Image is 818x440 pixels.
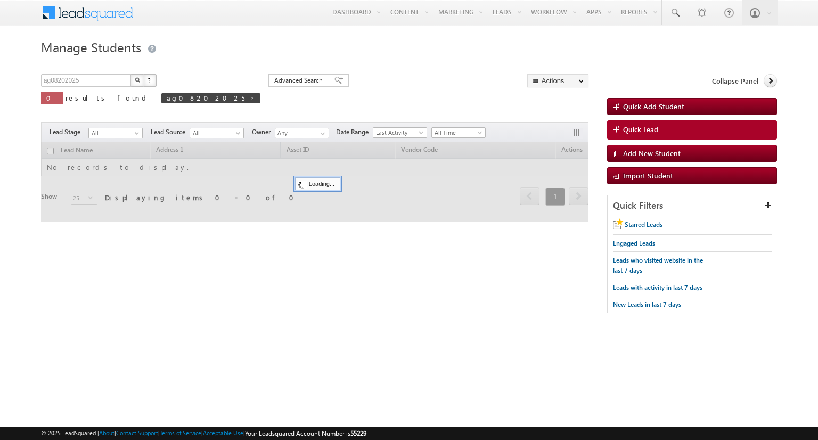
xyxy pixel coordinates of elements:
[712,76,758,86] span: Collapse Panel
[148,76,152,85] span: ?
[315,128,328,139] a: Show All Items
[41,38,141,55] span: Manage Students
[625,221,662,229] span: Starred Leads
[151,127,190,137] span: Lead Source
[41,428,366,438] span: © 2025 LeadSquared | | | | |
[432,128,482,137] span: All Time
[135,77,140,83] img: Search
[431,127,486,138] a: All Time
[608,195,778,216] div: Quick Filters
[613,300,681,308] span: New Leads in last 7 days
[89,128,140,138] span: All
[623,102,684,111] span: Quick Add Student
[274,76,326,85] span: Advanced Search
[66,93,150,102] span: results found
[144,74,157,87] button: ?
[116,429,158,436] a: Contact Support
[252,127,275,137] span: Owner
[160,429,201,436] a: Terms of Service
[295,177,340,190] div: Loading...
[373,127,427,138] a: Last Activity
[275,128,329,138] input: Type to Search
[623,125,658,134] span: Quick Lead
[50,127,88,137] span: Lead Stage
[88,128,143,138] a: All
[99,429,114,436] a: About
[190,128,241,138] span: All
[373,128,424,137] span: Last Activity
[245,429,366,437] span: Your Leadsquared Account Number is
[607,120,777,140] a: Quick Lead
[190,128,244,138] a: All
[613,239,655,247] span: Engaged Leads
[167,93,244,102] span: ag08202025
[527,74,588,87] button: Actions
[203,429,243,436] a: Acceptable Use
[623,149,681,158] span: Add New Student
[623,171,673,180] span: Import Student
[613,256,703,274] span: Leads who visited website in the last 7 days
[46,93,58,102] span: 0
[350,429,366,437] span: 55229
[336,127,373,137] span: Date Range
[613,283,702,291] span: Leads with activity in last 7 days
